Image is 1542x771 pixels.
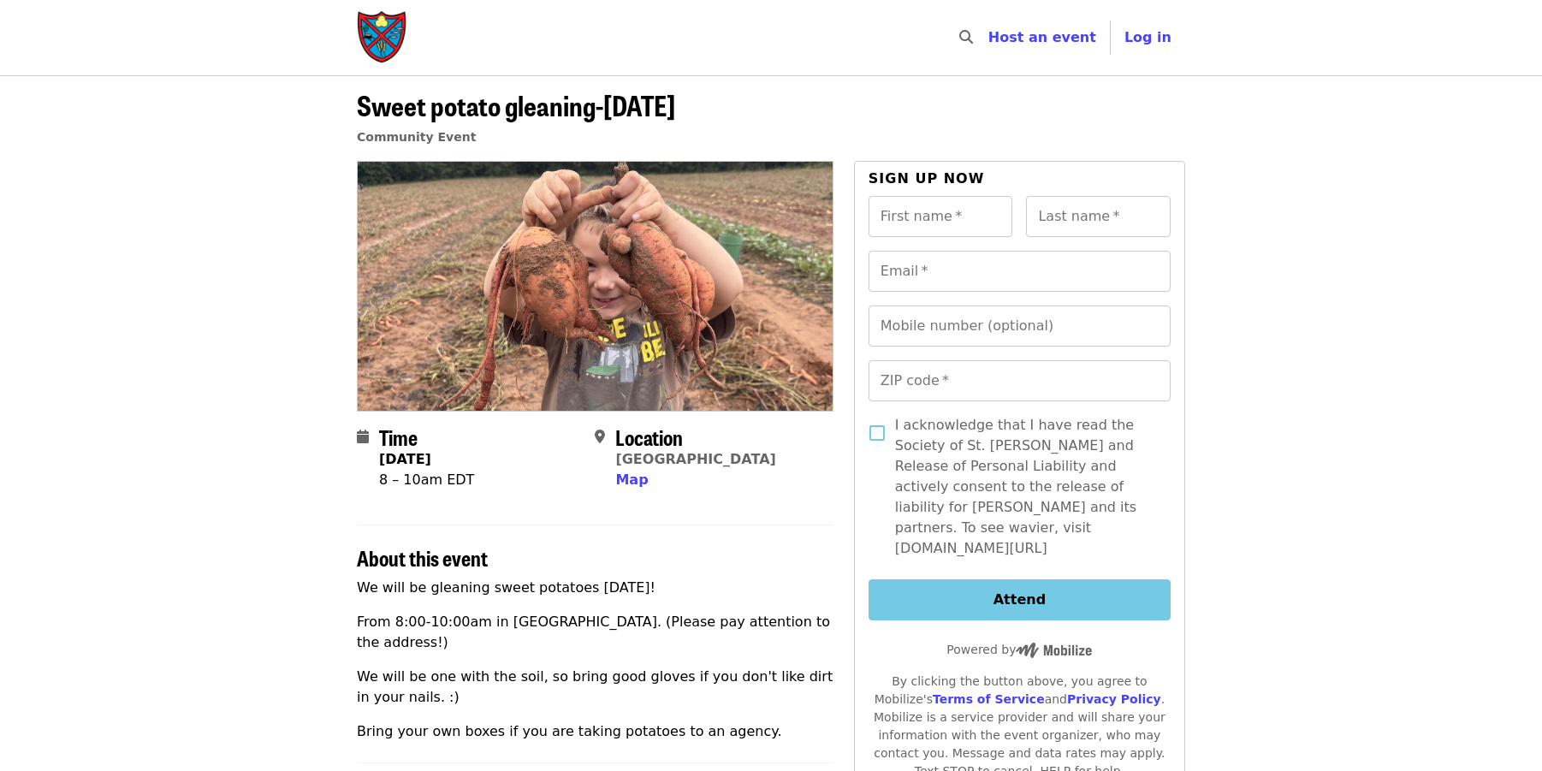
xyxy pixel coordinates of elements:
[357,10,408,65] img: Society of St. Andrew - Home
[357,612,833,653] p: From 8:00-10:00am in [GEOGRAPHIC_DATA]. (Please pay attention to the address!)
[988,29,1096,45] a: Host an event
[869,251,1171,292] input: Email
[357,543,488,572] span: About this event
[615,471,648,488] span: Map
[1026,196,1171,237] input: Last name
[869,360,1171,401] input: ZIP code
[933,692,1045,706] a: Terms of Service
[357,721,833,742] p: Bring your own boxes if you are taking potatoes to an agency.
[615,422,683,452] span: Location
[1124,29,1171,45] span: Log in
[358,162,833,410] img: Sweet potato gleaning-Friday 10/3 organized by Society of St. Andrew
[357,429,369,445] i: calendar icon
[869,579,1171,620] button: Attend
[1016,643,1092,658] img: Powered by Mobilize
[983,17,997,58] input: Search
[615,451,775,467] a: [GEOGRAPHIC_DATA]
[959,29,973,45] i: search icon
[379,422,418,452] span: Time
[357,578,833,598] p: We will be gleaning sweet potatoes [DATE]!
[869,196,1013,237] input: First name
[1067,692,1161,706] a: Privacy Policy
[946,643,1092,656] span: Powered by
[895,415,1157,559] span: I acknowledge that I have read the Society of St. [PERSON_NAME] and Release of Personal Liability...
[1111,21,1185,55] button: Log in
[869,305,1171,347] input: Mobile number (optional)
[379,470,474,490] div: 8 – 10am EDT
[357,130,476,144] a: Community Event
[595,429,605,445] i: map-marker-alt icon
[357,85,675,125] span: Sweet potato gleaning-[DATE]
[357,667,833,708] p: We will be one with the soil, so bring good gloves if you don't like dirt in your nails. :)
[869,170,985,187] span: Sign up now
[379,451,431,467] strong: [DATE]
[615,470,648,490] button: Map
